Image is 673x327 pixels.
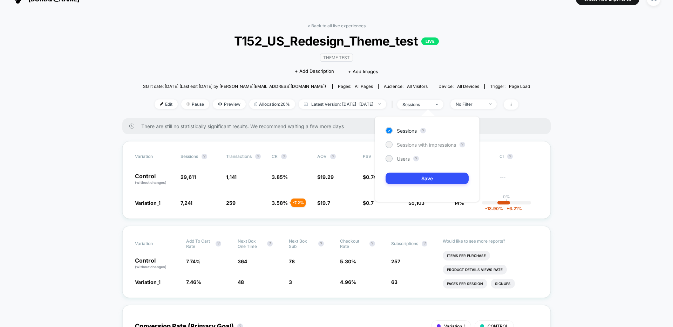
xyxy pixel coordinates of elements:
[456,102,484,107] div: No Filter
[443,238,538,244] p: Would like to see more reports?
[366,174,376,180] span: 0.74
[155,99,178,109] span: Edit
[509,84,530,89] span: Page Load
[181,200,192,206] span: 7,241
[433,84,484,89] span: Device:
[135,180,166,185] span: (without changes)
[295,68,334,75] span: + Add Description
[317,154,327,159] span: AOV
[386,173,469,184] button: Save
[384,84,428,89] div: Audience:
[289,238,315,249] span: Next Box Sub
[281,154,287,159] button: ?
[391,241,418,246] span: Subscriptions
[320,54,353,62] span: Theme Test
[162,34,510,48] span: T152_US_Redesign_Theme_test
[160,102,163,106] img: edit
[238,258,247,264] span: 364
[503,206,522,211] span: 6.21 %
[390,99,397,110] span: |
[135,173,174,185] p: Control
[291,199,306,207] div: - 7.2 %
[135,154,174,159] span: Variation
[304,102,308,106] img: calendar
[213,99,246,109] span: Preview
[443,265,507,274] li: Product Details Views Rate
[186,238,212,249] span: Add To Cart Rate
[391,279,397,285] span: 63
[499,175,538,185] span: ---
[499,154,538,159] span: CI
[226,174,237,180] span: 1,141
[340,279,356,285] span: 4.96 %
[369,241,375,246] button: ?
[366,200,374,206] span: 0.7
[379,103,381,105] img: end
[330,154,336,159] button: ?
[181,174,196,180] span: 29,611
[363,174,376,180] span: $
[436,104,438,105] img: end
[421,37,439,45] p: LIVE
[299,99,386,109] span: Latest Version: [DATE] - [DATE]
[216,241,221,246] button: ?
[460,142,465,147] button: ?
[135,279,161,285] span: Variation_1
[503,194,510,199] p: 0%
[267,241,273,246] button: ?
[397,156,410,162] span: Users
[135,258,179,270] p: Control
[318,241,324,246] button: ?
[255,154,261,159] button: ?
[317,174,334,180] span: $
[457,84,479,89] span: all devices
[135,265,166,269] span: (without changes)
[289,258,295,264] span: 78
[289,279,292,285] span: 3
[490,84,530,89] div: Trigger:
[320,200,330,206] span: 19.7
[422,241,427,246] button: ?
[226,200,236,206] span: 259
[443,279,487,288] li: Pages Per Session
[135,200,161,206] span: Variation_1
[272,154,278,159] span: CR
[226,154,252,159] span: Transactions
[485,206,503,211] span: -18.90 %
[340,258,356,264] span: 5.30 %
[363,154,372,159] span: PSV
[363,200,374,206] span: $
[338,84,373,89] div: Pages:
[320,174,334,180] span: 19.29
[420,128,426,133] button: ?
[507,154,513,159] button: ?
[143,84,326,89] span: Start date: [DATE] (Last edit [DATE] by [PERSON_NAME][EMAIL_ADDRESS][DOMAIN_NAME])
[317,200,330,206] span: $
[202,154,207,159] button: ?
[402,102,430,107] div: sessions
[307,23,366,28] a: < Back to all live experiences
[355,84,373,89] span: all pages
[443,251,490,260] li: Items Per Purchase
[413,156,419,161] button: ?
[186,258,200,264] span: 7.74 %
[348,69,378,74] span: + Add Images
[141,123,537,129] span: There are still no statistically significant results. We recommend waiting a few more days
[186,102,190,106] img: end
[181,154,198,159] span: Sessions
[238,238,264,249] span: Next Box One Time
[397,128,417,134] span: Sessions
[489,103,491,105] img: end
[238,279,244,285] span: 48
[397,142,456,148] span: Sessions with impressions
[491,279,515,288] li: Signups
[272,200,288,206] span: 3.58 %
[254,102,257,106] img: rebalance
[181,99,209,109] span: Pause
[407,84,428,89] span: All Visitors
[186,279,201,285] span: 7.46 %
[340,238,366,249] span: Checkout Rate
[507,206,509,211] span: +
[272,174,288,180] span: 3.85 %
[249,99,295,109] span: Allocation: 20%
